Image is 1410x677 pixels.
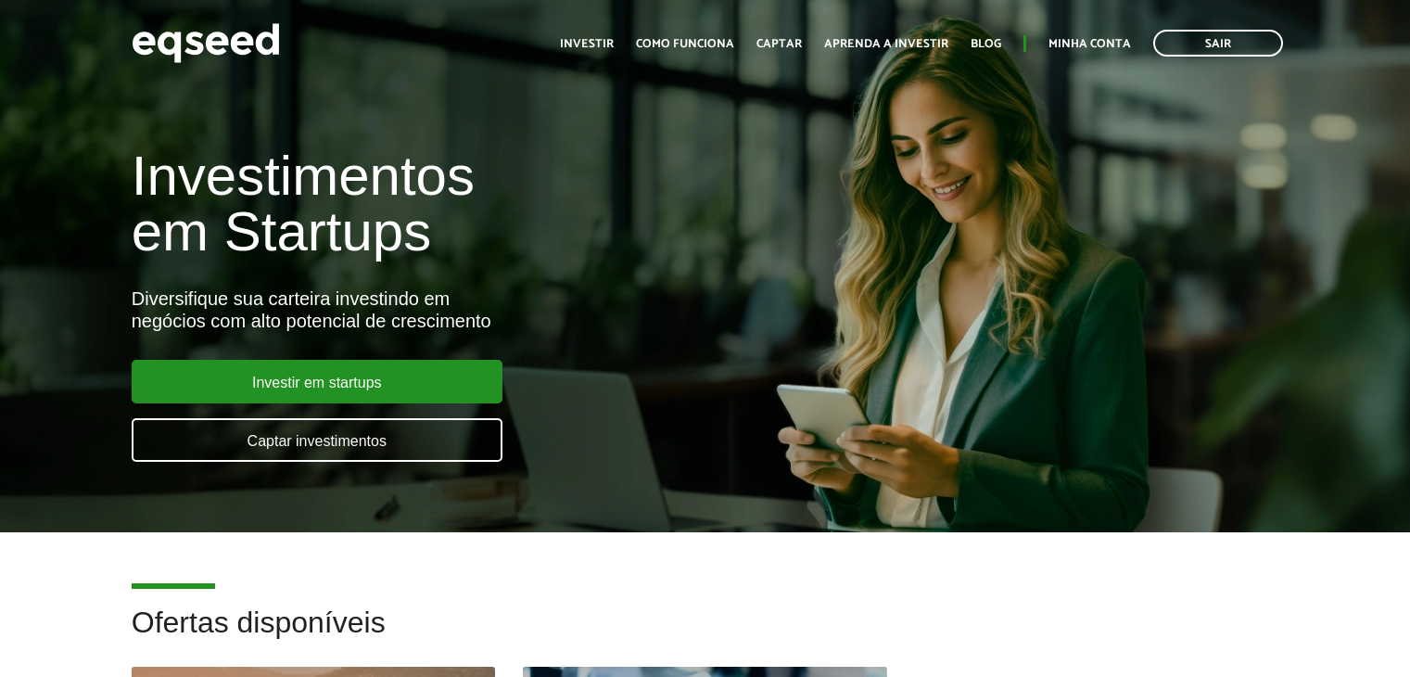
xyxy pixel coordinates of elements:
[132,607,1279,667] h2: Ofertas disponíveis
[756,38,802,50] a: Captar
[132,148,809,260] h1: Investimentos em Startups
[132,19,280,68] img: EqSeed
[132,287,809,332] div: Diversifique sua carteira investindo em negócios com alto potencial de crescimento
[560,38,614,50] a: Investir
[1153,30,1283,57] a: Sair
[636,38,734,50] a: Como funciona
[824,38,948,50] a: Aprenda a investir
[1048,38,1131,50] a: Minha conta
[132,418,502,462] a: Captar investimentos
[132,360,502,403] a: Investir em startups
[971,38,1001,50] a: Blog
